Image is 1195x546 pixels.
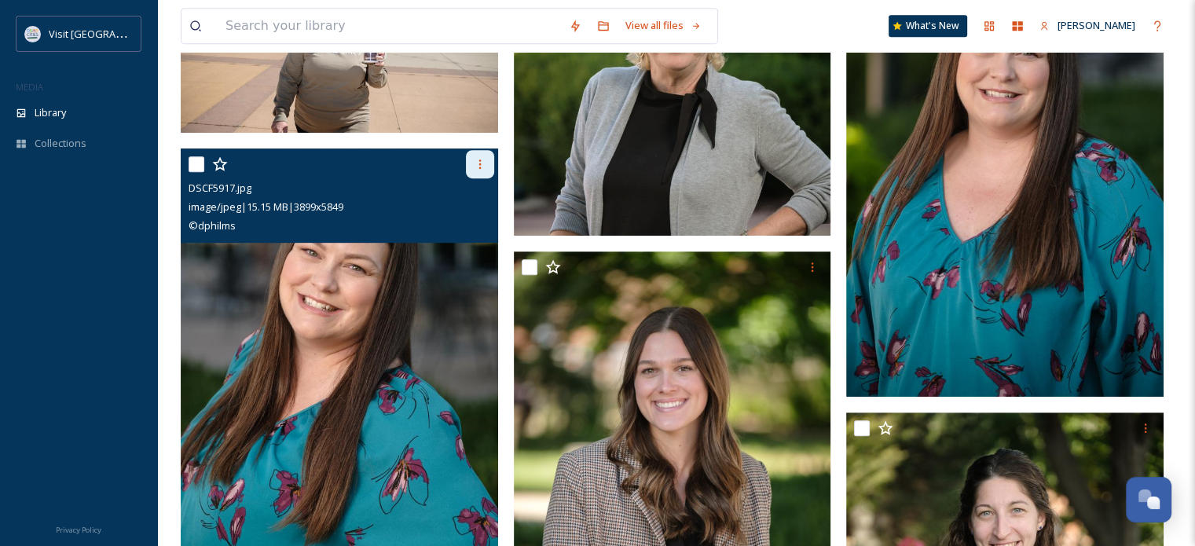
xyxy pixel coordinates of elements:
span: Collections [35,136,86,151]
span: [PERSON_NAME] [1058,18,1135,32]
img: QCCVB_VISIT_vert_logo_4c_tagline_122019.svg [25,26,41,42]
span: Visit [GEOGRAPHIC_DATA] [49,26,170,41]
input: Search your library [218,9,561,43]
a: What's New [889,15,967,37]
span: © dphilms [189,218,236,233]
span: DSCF5917.jpg [189,181,251,195]
span: Privacy Policy [56,525,101,535]
a: Privacy Policy [56,519,101,538]
span: MEDIA [16,81,43,93]
span: Library [35,105,66,120]
a: [PERSON_NAME] [1032,10,1143,41]
a: View all files [618,10,709,41]
span: image/jpeg | 15.15 MB | 3899 x 5849 [189,200,343,214]
button: Open Chat [1126,477,1171,522]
